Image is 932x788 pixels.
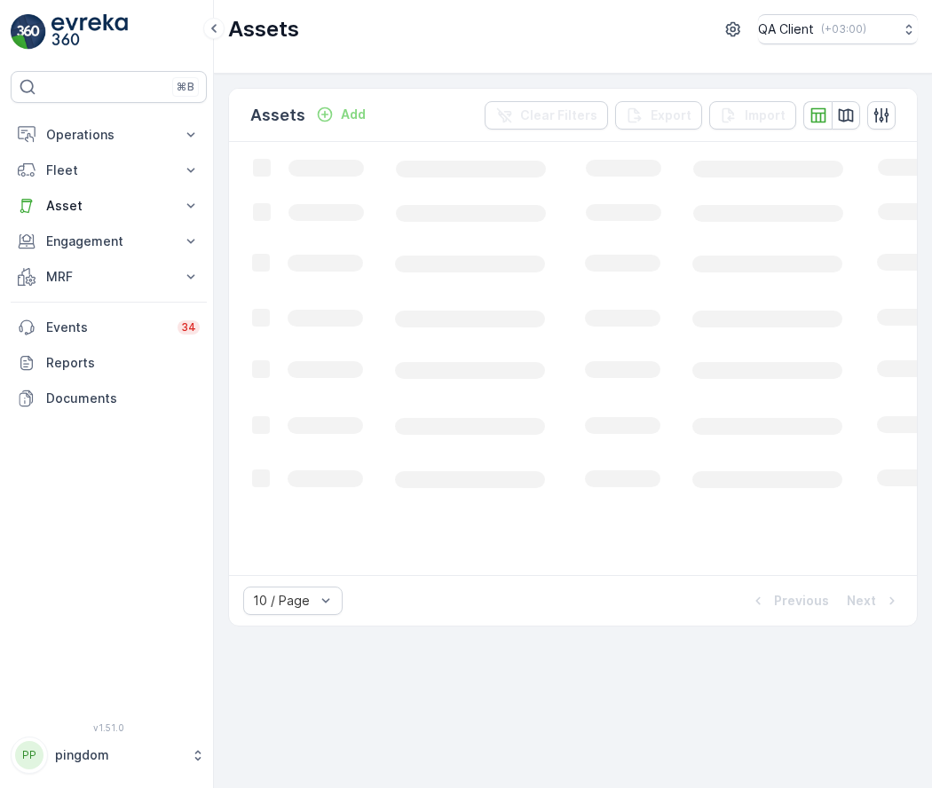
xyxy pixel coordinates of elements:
[11,381,207,416] a: Documents
[758,20,814,38] p: QA Client
[11,259,207,295] button: MRF
[181,320,196,335] p: 34
[228,15,299,43] p: Assets
[309,104,373,125] button: Add
[51,14,128,50] img: logo_light-DOdMpM7g.png
[46,162,171,179] p: Fleet
[845,590,903,611] button: Next
[46,197,171,215] p: Asset
[55,746,182,764] p: pingdom
[11,224,207,259] button: Engagement
[11,722,207,733] span: v 1.51.0
[11,153,207,188] button: Fleet
[46,126,171,144] p: Operations
[709,101,796,130] button: Import
[46,319,167,336] p: Events
[774,592,829,610] p: Previous
[847,592,876,610] p: Next
[747,590,831,611] button: Previous
[46,232,171,250] p: Engagement
[250,103,305,128] p: Assets
[615,101,702,130] button: Export
[11,310,207,345] a: Events34
[11,737,207,774] button: PPpingdom
[520,106,597,124] p: Clear Filters
[46,354,200,372] p: Reports
[758,14,918,44] button: QA Client(+03:00)
[745,106,786,124] p: Import
[177,80,194,94] p: ⌘B
[485,101,608,130] button: Clear Filters
[341,106,366,123] p: Add
[15,741,43,769] div: PP
[11,188,207,224] button: Asset
[11,117,207,153] button: Operations
[46,268,171,286] p: MRF
[651,106,691,124] p: Export
[11,14,46,50] img: logo
[46,390,200,407] p: Documents
[821,22,866,36] p: ( +03:00 )
[11,345,207,381] a: Reports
